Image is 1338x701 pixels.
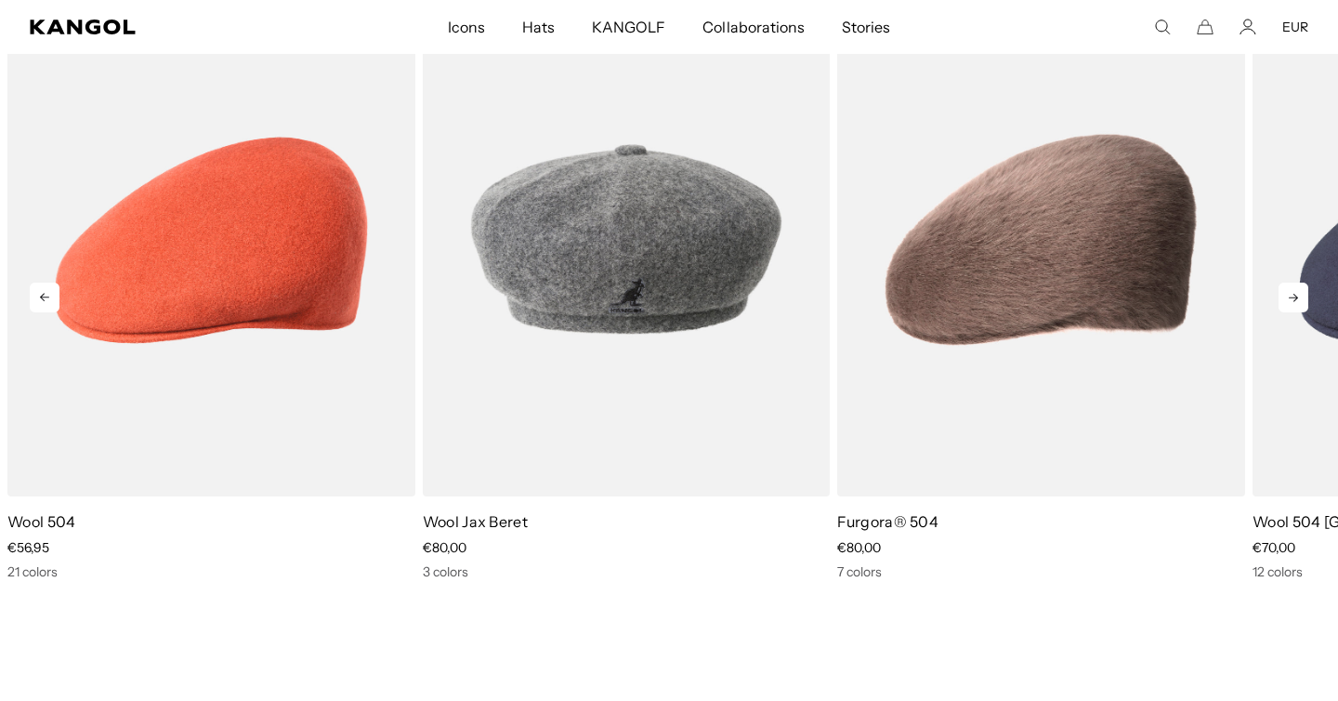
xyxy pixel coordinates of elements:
[837,512,938,531] a: Furgora® 504
[1197,19,1213,35] button: Cart
[1253,539,1295,556] span: €70,00
[7,512,76,531] a: Wool 504
[1154,19,1171,35] summary: Search here
[1282,19,1308,35] button: EUR
[423,539,466,556] span: €80,00
[423,563,831,580] div: 3 colors
[837,539,881,556] span: €80,00
[837,563,1245,580] div: 7 colors
[30,20,296,34] a: Kangol
[7,563,415,580] div: 21 colors
[7,539,49,556] span: €56,95
[1240,19,1256,35] a: Account
[423,512,528,531] a: Wool Jax Beret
